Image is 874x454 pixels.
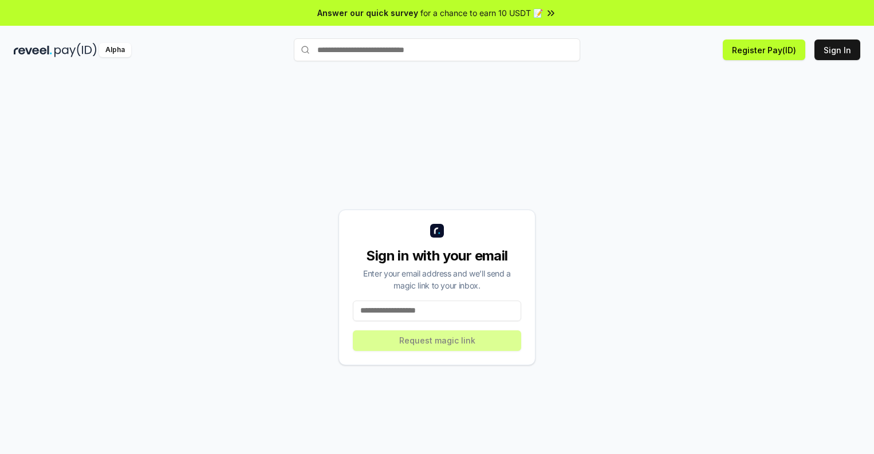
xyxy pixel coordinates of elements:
img: reveel_dark [14,43,52,57]
button: Register Pay(ID) [723,40,805,60]
div: Enter your email address and we’ll send a magic link to your inbox. [353,267,521,291]
span: Answer our quick survey [317,7,418,19]
div: Sign in with your email [353,247,521,265]
button: Sign In [814,40,860,60]
span: for a chance to earn 10 USDT 📝 [420,7,543,19]
div: Alpha [99,43,131,57]
img: pay_id [54,43,97,57]
img: logo_small [430,224,444,238]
